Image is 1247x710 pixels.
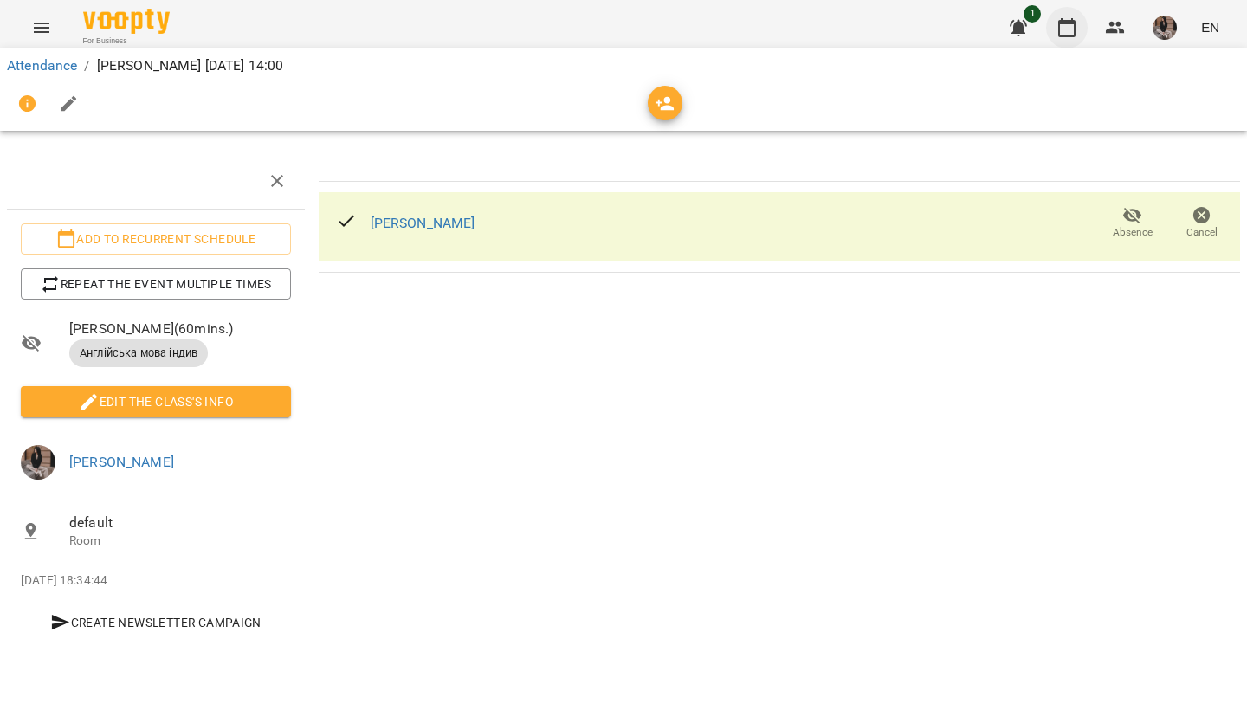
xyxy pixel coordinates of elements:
[371,215,475,231] a: [PERSON_NAME]
[84,55,89,76] li: /
[28,612,284,633] span: Create Newsletter Campaign
[21,386,291,417] button: Edit the class's Info
[69,319,291,339] span: [PERSON_NAME] ( 60 mins. )
[83,9,170,34] img: Voopty Logo
[35,274,277,294] span: Repeat the event multiple times
[7,55,1240,76] nav: breadcrumb
[21,268,291,300] button: Repeat the event multiple times
[97,55,284,76] p: [PERSON_NAME] [DATE] 14:00
[21,7,62,48] button: Menu
[1098,199,1167,248] button: Absence
[69,345,208,361] span: Англійська мова індив
[1153,16,1177,40] img: 7eeb5c2dceb0f540ed985a8fa2922f17.jpg
[1024,5,1041,23] span: 1
[21,223,291,255] button: Add to recurrent schedule
[21,572,291,590] p: [DATE] 18:34:44
[69,513,291,533] span: default
[69,454,174,470] a: [PERSON_NAME]
[83,35,170,47] span: For Business
[1201,18,1219,36] span: EN
[21,445,55,480] img: 7eeb5c2dceb0f540ed985a8fa2922f17.jpg
[35,391,277,412] span: Edit the class's Info
[1113,225,1153,240] span: Absence
[21,607,291,638] button: Create Newsletter Campaign
[35,229,277,249] span: Add to recurrent schedule
[7,57,77,74] a: Attendance
[1186,225,1218,240] span: Cancel
[69,532,291,550] p: Room
[1167,199,1237,248] button: Cancel
[1194,11,1226,43] button: EN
